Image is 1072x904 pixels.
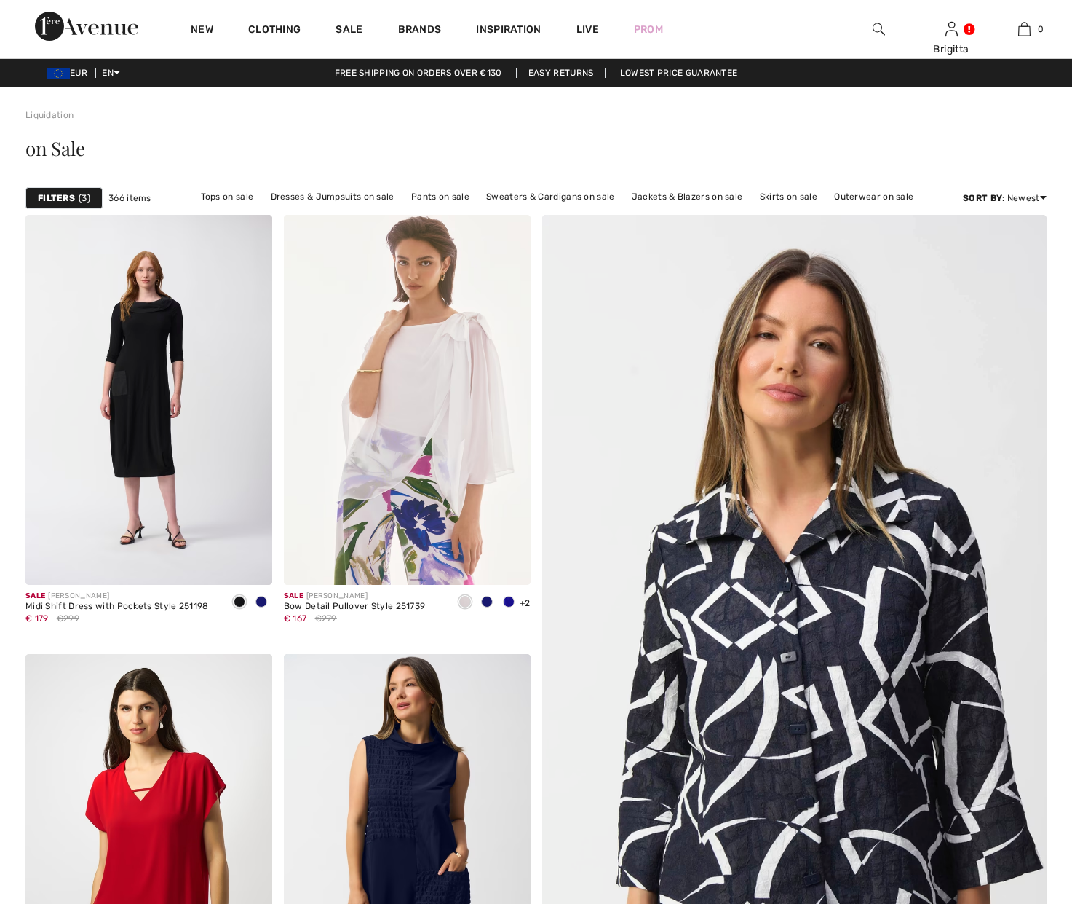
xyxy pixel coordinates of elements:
[398,23,442,39] a: Brands
[498,591,520,615] div: Royal Sapphire 163
[1018,20,1031,38] img: My Bag
[479,187,622,206] a: Sweaters & Cardigans on sale
[315,612,337,625] span: €279
[38,192,75,205] strong: Filters
[284,215,531,585] img: Bow Detail Pullover Style 251739. Vanilla 30
[263,187,402,206] a: Dresses & Jumpsuits on sale
[634,22,663,37] a: Prom
[916,42,987,57] div: Brigitta
[191,23,213,39] a: New
[624,187,750,206] a: Jackets & Blazers on sale
[284,591,426,602] div: [PERSON_NAME]
[988,20,1060,38] a: 0
[873,20,885,38] img: search the website
[25,613,49,624] span: € 179
[79,192,90,205] span: 3
[753,187,825,206] a: Skirts on sale
[336,23,362,39] a: Sale
[47,68,93,78] span: EUR
[404,187,477,206] a: Pants on sale
[284,613,307,624] span: € 167
[250,591,272,615] div: Midnight Blue
[520,598,531,608] span: +2
[323,68,514,78] a: Free shipping on orders over €130
[963,192,1047,205] div: : Newest
[248,23,301,39] a: Clothing
[284,602,426,612] div: Bow Detail Pullover Style 251739
[25,591,45,600] span: Sale
[25,602,209,612] div: Midi Shift Dress with Pockets Style 251198
[229,591,250,615] div: Black
[284,591,303,600] span: Sale
[1038,23,1044,36] span: 0
[35,12,138,41] img: 1ère Avenue
[945,22,958,36] a: Sign In
[57,612,79,625] span: €299
[827,187,921,206] a: Outerwear on sale
[102,68,120,78] span: EN
[576,22,599,37] a: Live
[476,23,541,39] span: Inspiration
[454,591,476,615] div: Vanilla 30
[945,20,958,38] img: My Info
[476,591,498,615] div: Midnight Blue
[963,193,1002,203] strong: Sort By
[516,68,606,78] a: Easy Returns
[108,192,151,205] span: 366 items
[47,68,70,79] img: Euro
[25,110,74,120] a: Liquidation
[25,591,209,602] div: [PERSON_NAME]
[194,187,261,206] a: Tops on sale
[25,215,272,585] img: Midi Shift Dress with Pockets Style 251198. Black
[25,135,84,161] span: on Sale
[608,68,750,78] a: Lowest Price Guarantee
